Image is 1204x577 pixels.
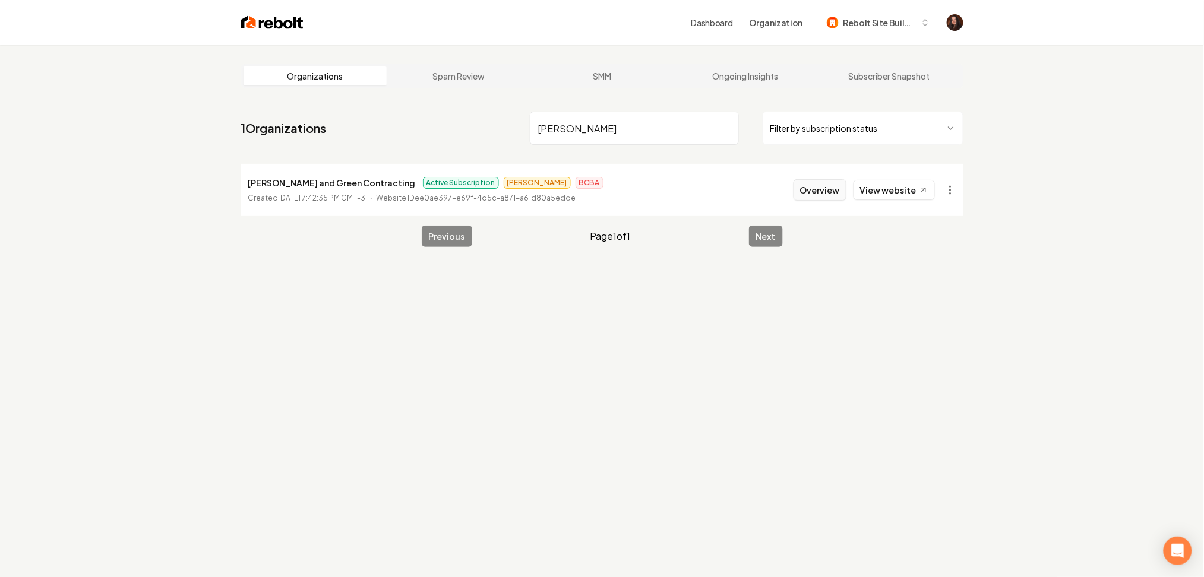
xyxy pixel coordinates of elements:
[244,66,387,85] a: Organizations
[248,176,416,190] p: [PERSON_NAME] and Green Contracting
[530,66,674,85] a: SMM
[843,17,916,29] span: Rebolt Site Builder
[854,180,935,200] a: View website
[423,177,499,189] span: Active Subscription
[279,194,366,202] time: [DATE] 7:42:35 PM GMT-3
[691,17,733,28] a: Dashboard
[947,14,963,31] img: Delfina Cavallaro
[827,17,839,28] img: Rebolt Site Builder
[794,179,846,201] button: Overview
[530,112,739,145] input: Search by name or ID
[377,192,576,204] p: Website ID ee0ae397-e69f-4d5c-a871-a61d80a5edde
[1164,537,1192,565] div: Abrir Intercom Messenger
[590,229,631,243] span: Page 1 of 1
[387,66,530,85] a: Spam Review
[248,192,366,204] p: Created
[674,66,817,85] a: Ongoing Insights
[241,120,327,137] a: 1Organizations
[817,66,961,85] a: Subscriber Snapshot
[742,12,810,33] button: Organization
[504,177,571,189] span: [PERSON_NAME]
[241,14,304,31] img: Rebolt Logo
[576,177,603,189] span: BCBA
[947,14,963,31] button: Open user button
